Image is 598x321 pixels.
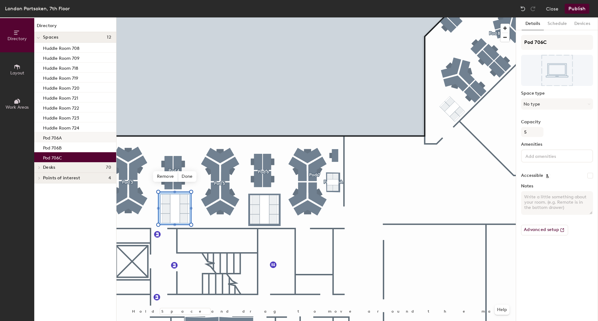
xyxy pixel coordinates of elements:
[521,98,593,110] button: No type
[178,171,196,182] span: Done
[43,74,78,81] p: Huddle Room 719
[106,165,111,170] span: 70
[34,22,116,32] h1: Directory
[43,124,79,131] p: Huddle Room 724
[43,114,79,121] p: Huddle Room 723
[43,35,59,40] span: Spaces
[521,142,593,147] label: Amenities
[521,55,593,86] img: The space named Pod 706C
[43,104,79,111] p: Huddle Room 722
[43,134,62,141] p: Pod 706A
[43,153,62,161] p: Pod 706C
[6,105,29,110] span: Work Areas
[43,64,78,71] p: Huddle Room 718
[571,17,594,30] button: Devices
[530,6,536,12] img: Redo
[43,84,79,91] p: Huddle Room 720
[43,144,62,151] p: Pod 706B
[544,17,571,30] button: Schedule
[521,184,593,189] label: Notes
[521,120,593,125] label: Capacity
[43,94,78,101] p: Huddle Room 721
[521,91,593,96] label: Space type
[521,225,568,235] button: Advanced setup
[7,36,27,41] span: Directory
[43,44,79,51] p: Huddle Room 708
[107,35,111,40] span: 12
[520,6,526,12] img: Undo
[524,152,580,159] input: Add amenities
[108,176,111,181] span: 4
[43,54,79,61] p: Huddle Room 709
[43,165,55,170] span: Desks
[495,305,510,315] button: Help
[5,5,70,12] div: London Portsoken, 7th Floor
[565,4,589,14] button: Publish
[546,4,558,14] button: Close
[153,171,178,182] span: Remove
[43,176,80,181] span: Points of interest
[521,173,543,178] label: Accessible
[10,70,24,76] span: Layout
[522,17,544,30] button: Details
